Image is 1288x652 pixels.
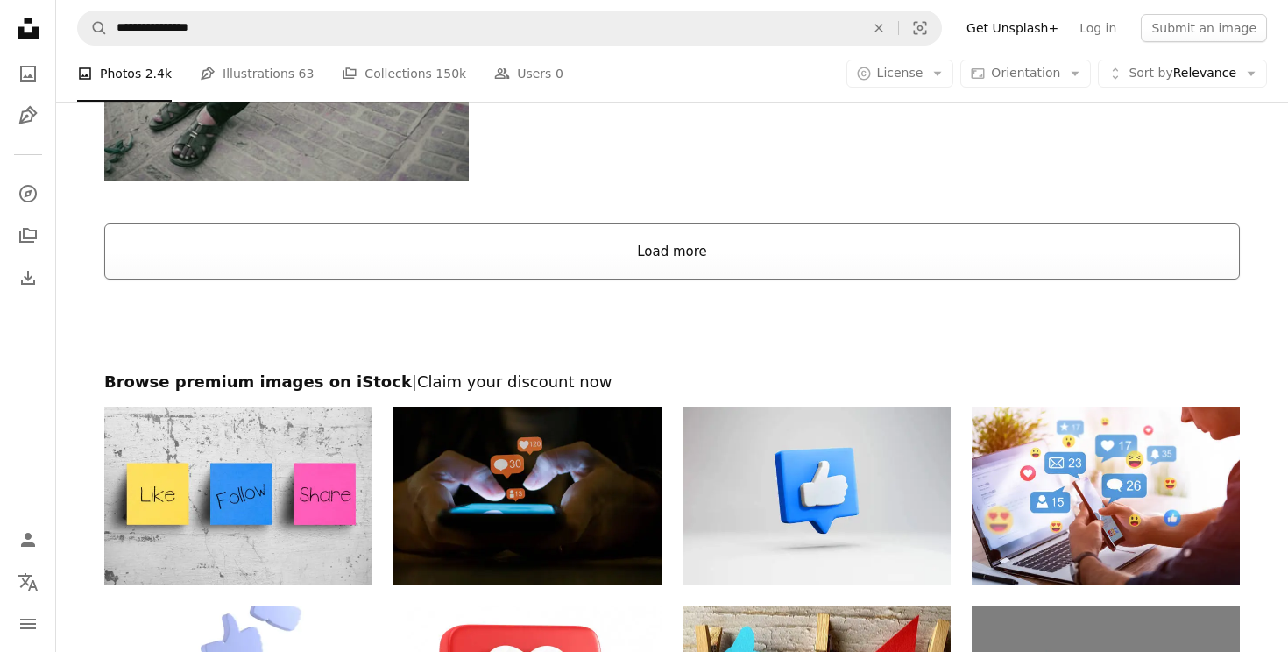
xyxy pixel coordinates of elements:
[1129,65,1236,82] span: Relevance
[200,46,314,102] a: Illustrations 63
[104,407,372,585] img: Sticky notes on concrete wall, Like Follow Share
[1069,14,1127,42] a: Log in
[11,218,46,253] a: Collections
[956,14,1069,42] a: Get Unsplash+
[1141,14,1267,42] button: Submit an image
[412,372,612,391] span: | Claim your discount now
[556,64,563,83] span: 0
[1129,66,1172,80] span: Sort by
[899,11,941,45] button: Visual search
[877,66,924,80] span: License
[846,60,954,88] button: License
[104,223,1240,280] button: Load more
[972,407,1240,585] img: Social media concept.
[494,46,563,102] a: Users 0
[11,176,46,211] a: Explore
[860,11,898,45] button: Clear
[11,522,46,557] a: Log in / Sign up
[393,407,662,585] img: Young Girl Using Smart Phone Social Media Concept
[11,11,46,49] a: Home — Unsplash
[11,260,46,295] a: Download History
[683,407,951,585] img: 3D Like icon Speech Bubble. Communication Concept.
[78,11,108,45] button: Search Unsplash
[1098,60,1267,88] button: Sort byRelevance
[11,98,46,133] a: Illustrations
[299,64,315,83] span: 63
[11,606,46,641] button: Menu
[77,11,942,46] form: Find visuals sitewide
[342,46,466,102] a: Collections 150k
[991,66,1060,80] span: Orientation
[104,372,1240,393] h2: Browse premium images on iStock
[11,564,46,599] button: Language
[960,60,1091,88] button: Orientation
[11,56,46,91] a: Photos
[435,64,466,83] span: 150k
